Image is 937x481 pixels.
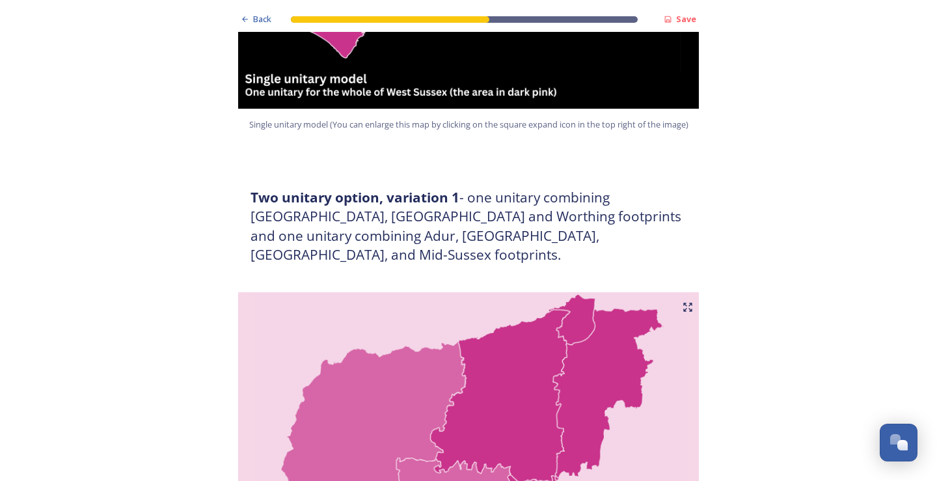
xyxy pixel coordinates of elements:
[253,13,271,25] span: Back
[676,13,696,25] strong: Save
[249,118,688,131] span: Single unitary model (You can enlarge this map by clicking on the square expand icon in the top r...
[251,188,459,206] strong: Two unitary option, variation 1
[880,424,917,461] button: Open Chat
[251,188,686,265] h3: - one unitary combining [GEOGRAPHIC_DATA], [GEOGRAPHIC_DATA] and Worthing footprints and one unit...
